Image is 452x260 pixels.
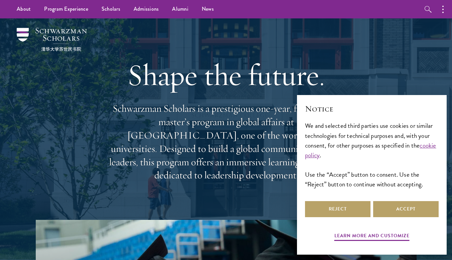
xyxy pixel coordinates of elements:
[106,102,346,182] p: Schwarzman Scholars is a prestigious one-year, fully funded master’s program in global affairs at...
[305,141,436,160] a: cookie policy
[305,201,370,217] button: Reject
[334,232,410,242] button: Learn more and customize
[305,121,439,189] div: We and selected third parties use cookies or similar technologies for technical purposes and, wit...
[17,28,87,51] img: Schwarzman Scholars
[305,103,439,114] h2: Notice
[106,56,346,94] h1: Shape the future.
[373,201,439,217] button: Accept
